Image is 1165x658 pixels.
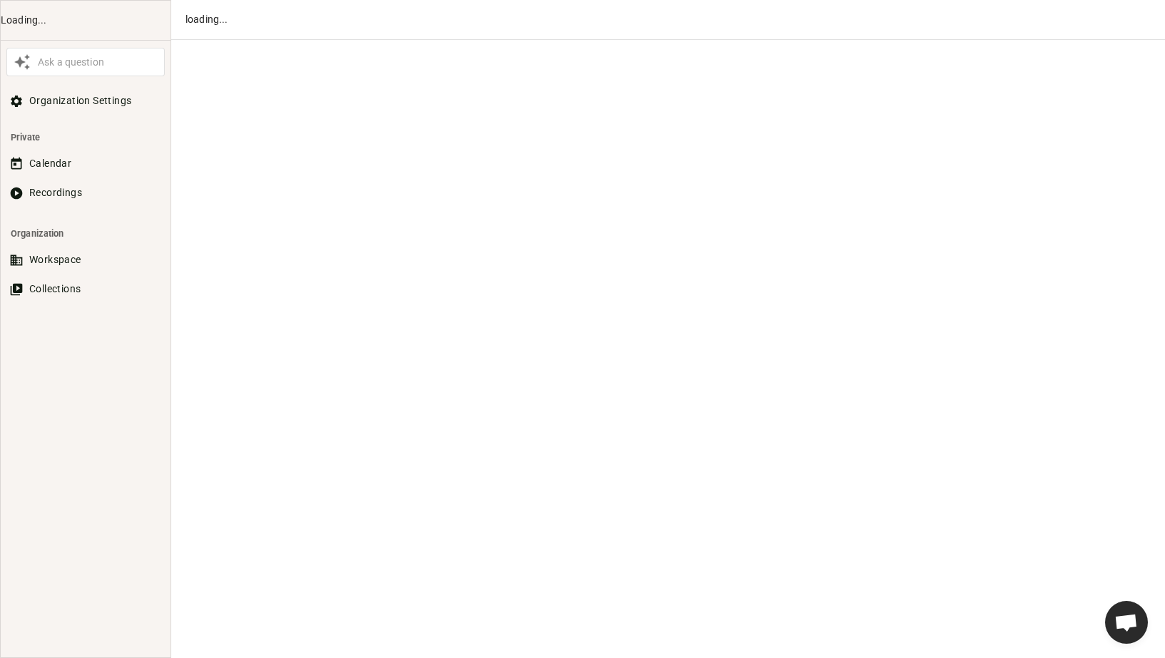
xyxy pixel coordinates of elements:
[10,50,34,74] button: Awesile Icon
[6,180,165,206] button: Recordings
[6,124,165,150] li: Private
[1,13,171,28] div: Loading...
[6,88,165,114] button: Organization Settings
[185,12,1144,27] div: loading...
[1105,601,1148,644] div: Ouvrir le chat
[34,55,161,70] div: Ask a question
[6,150,165,177] button: Calendar
[6,247,165,273] button: Workspace
[6,276,165,302] button: Collections
[6,220,165,247] li: Organization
